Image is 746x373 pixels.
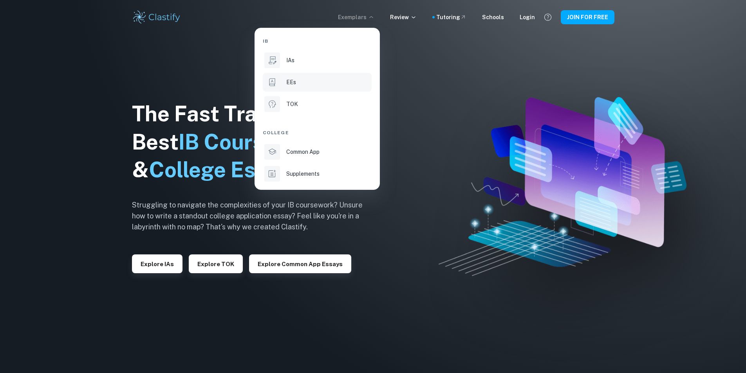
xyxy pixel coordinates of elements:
a: Supplements [263,164,372,183]
p: IAs [286,56,294,65]
p: TOK [286,100,298,108]
a: TOK [263,95,372,114]
a: IAs [263,51,372,70]
a: EEs [263,73,372,92]
a: Common App [263,142,372,161]
p: EEs [286,78,296,86]
p: Common App [286,148,320,156]
span: College [263,129,289,136]
span: IB [263,38,268,45]
p: Supplements [286,169,320,178]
